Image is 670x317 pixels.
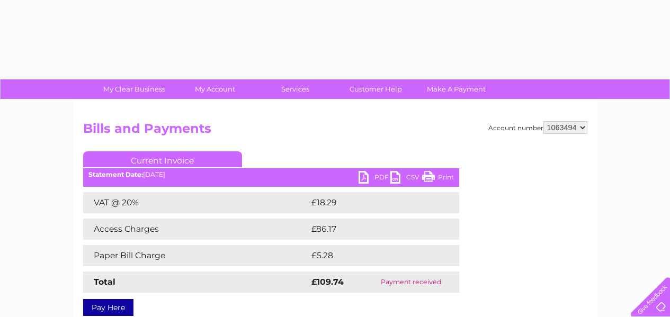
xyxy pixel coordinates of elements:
[332,79,419,99] a: Customer Help
[83,192,309,213] td: VAT @ 20%
[413,79,500,99] a: Make A Payment
[390,171,422,186] a: CSV
[83,171,459,178] div: [DATE]
[83,121,587,141] h2: Bills and Payments
[363,271,459,293] td: Payment received
[252,79,339,99] a: Services
[94,277,115,287] strong: Total
[311,277,344,287] strong: £109.74
[359,171,390,186] a: PDF
[309,245,434,266] td: £5.28
[83,245,309,266] td: Paper Bill Charge
[171,79,258,99] a: My Account
[422,171,454,186] a: Print
[88,170,143,178] b: Statement Date:
[309,219,437,240] td: £86.17
[309,192,437,213] td: £18.29
[91,79,178,99] a: My Clear Business
[83,151,242,167] a: Current Invoice
[488,121,587,134] div: Account number
[83,299,133,316] a: Pay Here
[83,219,309,240] td: Access Charges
